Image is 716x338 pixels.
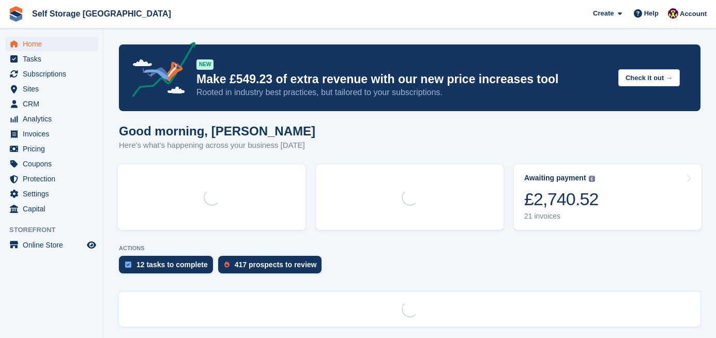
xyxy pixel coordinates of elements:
[196,87,610,98] p: Rooted in industry best practices, but tailored to your subscriptions.
[23,97,85,111] span: CRM
[5,82,98,96] a: menu
[125,262,131,268] img: task-75834270c22a3079a89374b754ae025e5fb1db73e45f91037f5363f120a921f8.svg
[618,69,680,86] button: Check it out →
[9,225,103,235] span: Storefront
[23,112,85,126] span: Analytics
[23,202,85,216] span: Capital
[196,72,610,87] p: Make £549.23 of extra revenue with our new price increases tool
[5,157,98,171] a: menu
[235,260,317,269] div: 417 prospects to review
[668,8,678,19] img: Nicholas Williams
[593,8,614,19] span: Create
[119,245,700,252] p: ACTIONS
[23,187,85,201] span: Settings
[23,238,85,252] span: Online Store
[119,256,218,279] a: 12 tasks to complete
[5,97,98,111] a: menu
[524,189,599,210] div: £2,740.52
[119,140,315,151] p: Here's what's happening across your business [DATE]
[514,164,702,230] a: Awaiting payment £2,740.52 21 invoices
[85,239,98,251] a: Preview store
[119,124,315,138] h1: Good morning, [PERSON_NAME]
[644,8,659,19] span: Help
[136,260,208,269] div: 12 tasks to complete
[5,52,98,66] a: menu
[5,238,98,252] a: menu
[524,174,586,182] div: Awaiting payment
[23,172,85,186] span: Protection
[5,202,98,216] a: menu
[28,5,175,22] a: Self Storage [GEOGRAPHIC_DATA]
[589,176,595,182] img: icon-info-grey-7440780725fd019a000dd9b08b2336e03edf1995a4989e88bcd33f0948082b44.svg
[23,142,85,156] span: Pricing
[218,256,327,279] a: 417 prospects to review
[23,157,85,171] span: Coupons
[5,112,98,126] a: menu
[680,9,707,19] span: Account
[8,6,24,22] img: stora-icon-8386f47178a22dfd0bd8f6a31ec36ba5ce8667c1dd55bd0f319d3a0aa187defe.svg
[524,212,599,221] div: 21 invoices
[5,187,98,201] a: menu
[23,82,85,96] span: Sites
[5,172,98,186] a: menu
[23,127,85,141] span: Invoices
[5,142,98,156] a: menu
[124,42,196,101] img: price-adjustments-announcement-icon-8257ccfd72463d97f412b2fc003d46551f7dbcb40ab6d574587a9cd5c0d94...
[23,67,85,81] span: Subscriptions
[224,262,230,268] img: prospect-51fa495bee0391a8d652442698ab0144808aea92771e9ea1ae160a38d050c398.svg
[5,67,98,81] a: menu
[5,37,98,51] a: menu
[5,127,98,141] a: menu
[23,52,85,66] span: Tasks
[23,37,85,51] span: Home
[196,59,214,70] div: NEW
